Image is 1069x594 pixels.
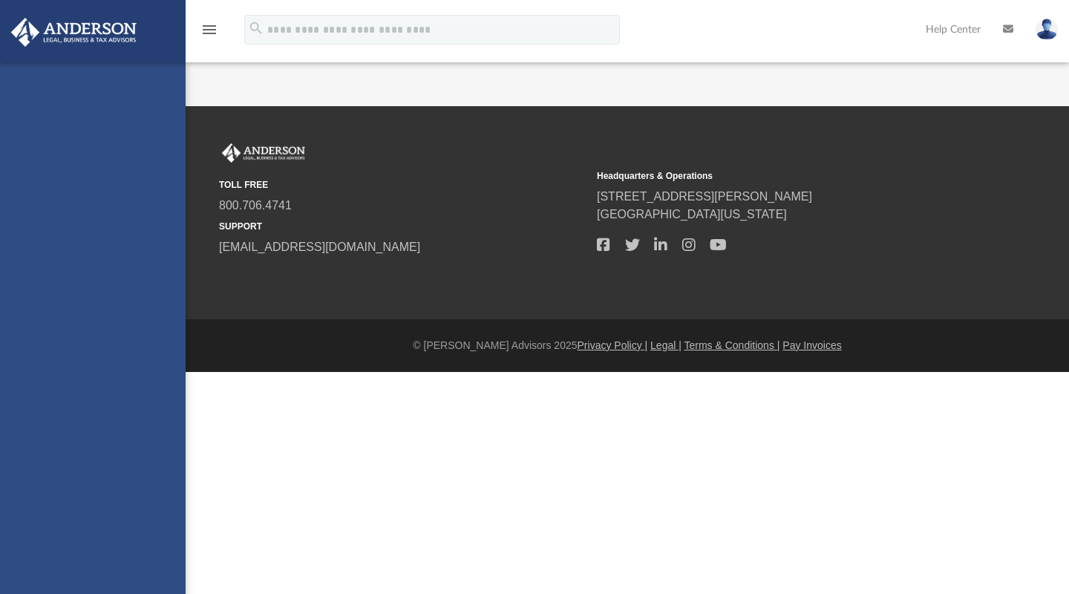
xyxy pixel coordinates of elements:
small: Headquarters & Operations [597,169,964,183]
a: Legal | [650,339,681,351]
a: [EMAIL_ADDRESS][DOMAIN_NAME] [219,241,420,253]
div: © [PERSON_NAME] Advisors 2025 [186,338,1069,353]
small: SUPPORT [219,220,586,233]
a: menu [200,28,218,39]
i: search [248,20,264,36]
a: [STREET_ADDRESS][PERSON_NAME] [597,190,812,203]
img: Anderson Advisors Platinum Portal [219,143,308,163]
img: Anderson Advisors Platinum Portal [7,18,141,47]
i: menu [200,21,218,39]
small: TOLL FREE [219,178,586,192]
a: Pay Invoices [782,339,841,351]
a: Privacy Policy | [578,339,648,351]
a: 800.706.4741 [219,199,292,212]
a: Terms & Conditions | [684,339,780,351]
a: [GEOGRAPHIC_DATA][US_STATE] [597,208,787,221]
img: User Pic [1036,19,1058,40]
